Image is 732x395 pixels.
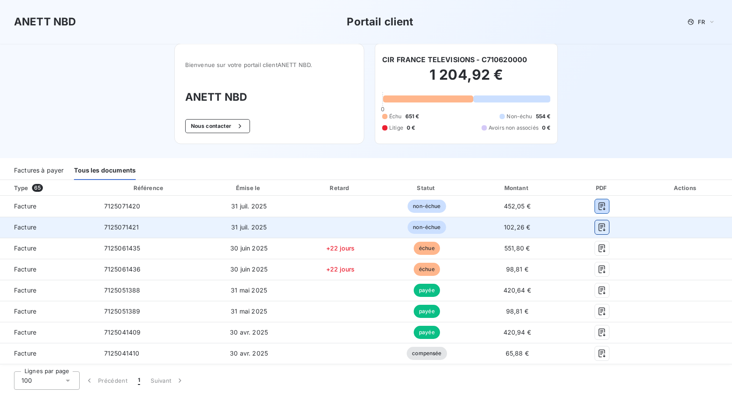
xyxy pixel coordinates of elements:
[503,328,531,336] span: 420,94 €
[7,202,90,211] span: Facture
[407,347,447,360] span: compensée
[14,14,76,30] h3: ANETT NBD
[74,162,136,180] div: Tous les documents
[298,183,382,192] div: Retard
[7,265,90,274] span: Facture
[507,113,532,120] span: Non-échu
[389,124,403,132] span: Litige
[347,14,413,30] h3: Portail client
[567,183,638,192] div: PDF
[230,328,268,336] span: 30 avr. 2025
[503,286,531,294] span: 420,64 €
[7,349,90,358] span: Facture
[408,221,446,234] span: non-échue
[504,244,530,252] span: 551,80 €
[504,223,530,231] span: 102,26 €
[472,183,563,192] div: Montant
[326,265,355,273] span: +22 jours
[405,113,419,120] span: 651 €
[326,244,355,252] span: +22 jours
[230,349,268,357] span: 30 avr. 2025
[104,349,140,357] span: 7125041410
[506,265,528,273] span: 98,81 €
[506,307,528,315] span: 98,81 €
[104,307,141,315] span: 7125051389
[414,242,440,255] span: échue
[80,371,133,390] button: Précédent
[104,223,139,231] span: 7125071421
[414,263,440,276] span: échue
[7,223,90,232] span: Facture
[414,305,440,318] span: payée
[641,183,730,192] div: Actions
[382,54,527,65] h6: CIR FRANCE TELEVISIONS - C710620000
[230,265,267,273] span: 30 juin 2025
[7,286,90,295] span: Facture
[7,244,90,253] span: Facture
[185,119,250,133] button: Nous contacter
[104,328,141,336] span: 7125041409
[14,162,63,180] div: Factures à payer
[203,183,295,192] div: Émise le
[133,371,145,390] button: 1
[506,349,529,357] span: 65,88 €
[408,200,446,213] span: non-échue
[381,106,384,113] span: 0
[185,61,353,68] span: Bienvenue sur votre portail client ANETT NBD .
[9,183,95,192] div: Type
[138,376,140,385] span: 1
[104,202,141,210] span: 7125071420
[382,66,550,92] h2: 1 204,92 €
[231,202,267,210] span: 31 juil. 2025
[230,244,267,252] span: 30 juin 2025
[185,89,353,105] h3: ANETT NBD
[21,376,32,385] span: 100
[231,223,267,231] span: 31 juil. 2025
[414,326,440,339] span: payée
[231,286,267,294] span: 31 mai 2025
[407,124,415,132] span: 0 €
[104,286,141,294] span: 7125051388
[104,244,141,252] span: 7125061435
[698,18,705,25] span: FR
[489,124,538,132] span: Avoirs non associés
[134,184,163,191] div: Référence
[389,113,402,120] span: Échu
[145,371,190,390] button: Suivant
[7,307,90,316] span: Facture
[386,183,468,192] div: Statut
[504,202,531,210] span: 452,05 €
[536,113,551,120] span: 554 €
[231,307,267,315] span: 31 mai 2025
[104,265,141,273] span: 7125061436
[414,284,440,297] span: payée
[542,124,550,132] span: 0 €
[7,328,90,337] span: Facture
[32,184,43,192] span: 65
